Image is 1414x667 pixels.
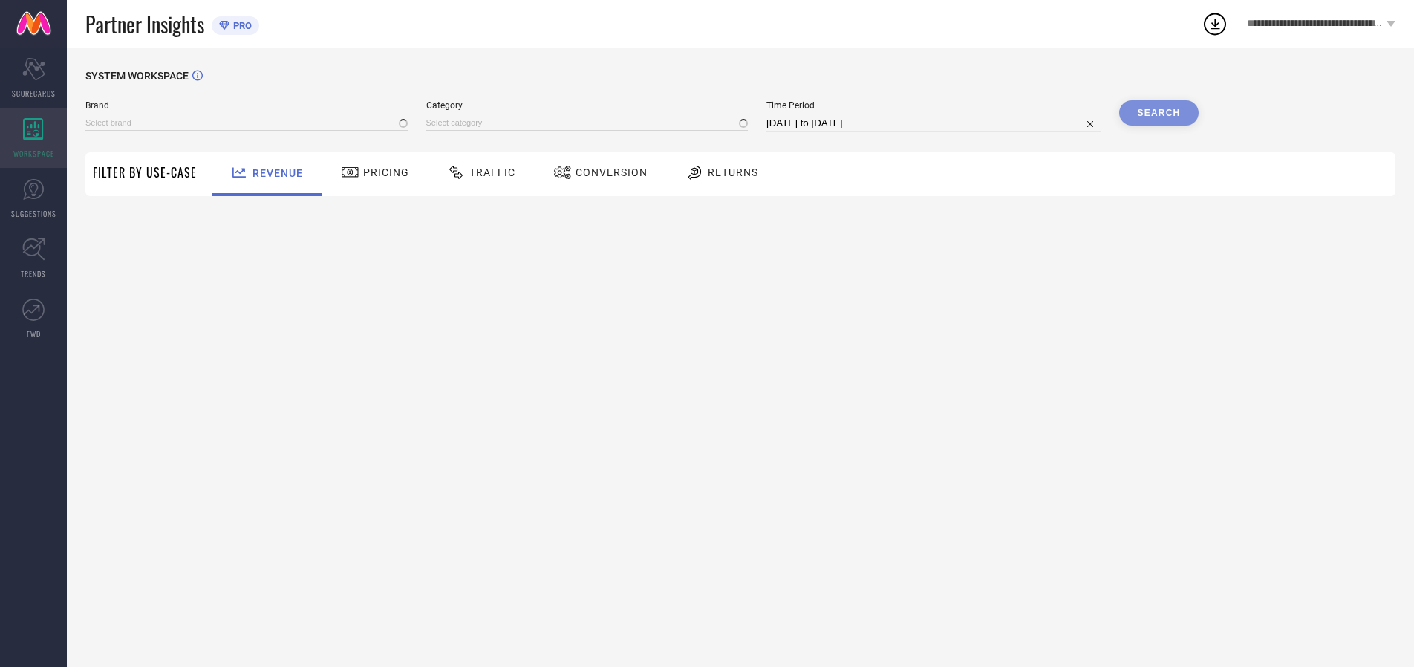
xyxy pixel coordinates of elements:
span: Traffic [469,166,515,178]
span: PRO [229,20,252,31]
span: Category [426,100,749,111]
span: Brand [85,100,408,111]
span: Returns [708,166,758,178]
span: Revenue [252,167,303,179]
span: Pricing [363,166,409,178]
span: SUGGESTIONS [11,208,56,219]
span: SYSTEM WORKSPACE [85,70,189,82]
input: Select time period [766,114,1101,132]
span: Conversion [576,166,648,178]
span: Partner Insights [85,9,204,39]
div: Open download list [1202,10,1228,37]
span: FWD [27,328,41,339]
span: Time Period [766,100,1101,111]
input: Select brand [85,115,408,131]
span: TRENDS [21,268,46,279]
span: Filter By Use-Case [93,163,197,181]
input: Select category [426,115,749,131]
span: WORKSPACE [13,148,54,159]
span: SCORECARDS [12,88,56,99]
